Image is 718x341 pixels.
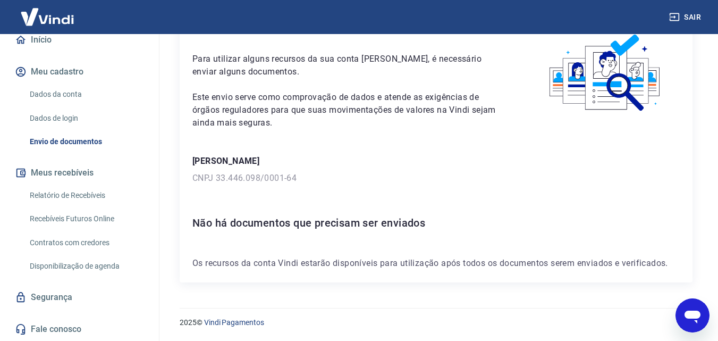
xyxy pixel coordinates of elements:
p: Este envio serve como comprovação de dados e atende as exigências de órgãos reguladores para que ... [192,91,506,129]
a: Envio de documentos [26,131,146,153]
p: 2025 © [180,317,692,328]
a: Dados de login [26,107,146,129]
button: Meu cadastro [13,60,146,84]
p: Para utilizar alguns recursos da sua conta [PERSON_NAME], é necessário enviar alguns documentos. [192,53,506,78]
p: [PERSON_NAME] [192,155,680,168]
a: Segurança [13,286,146,309]
button: Sair [667,7,705,27]
a: Vindi Pagamentos [204,318,264,327]
button: Meus recebíveis [13,161,146,185]
a: Contratos com credores [26,232,146,254]
a: Início [13,28,146,52]
a: Fale conosco [13,318,146,341]
p: CNPJ 33.446.098/0001-64 [192,172,680,185]
img: Vindi [13,1,82,33]
a: Disponibilização de agenda [26,255,146,277]
img: waiting_documents.41d9841a9773e5fdf392cede4d13b617.svg [531,31,680,115]
a: Relatório de Recebíveis [26,185,146,206]
h6: Não há documentos que precisam ser enviados [192,214,680,231]
iframe: Botão para abrir a janela de mensagens [675,298,709,332]
p: Os recursos da conta Vindi estarão disponíveis para utilização após todos os documentos serem env... [192,257,680,270]
a: Recebíveis Futuros Online [26,208,146,230]
a: Dados da conta [26,84,146,105]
